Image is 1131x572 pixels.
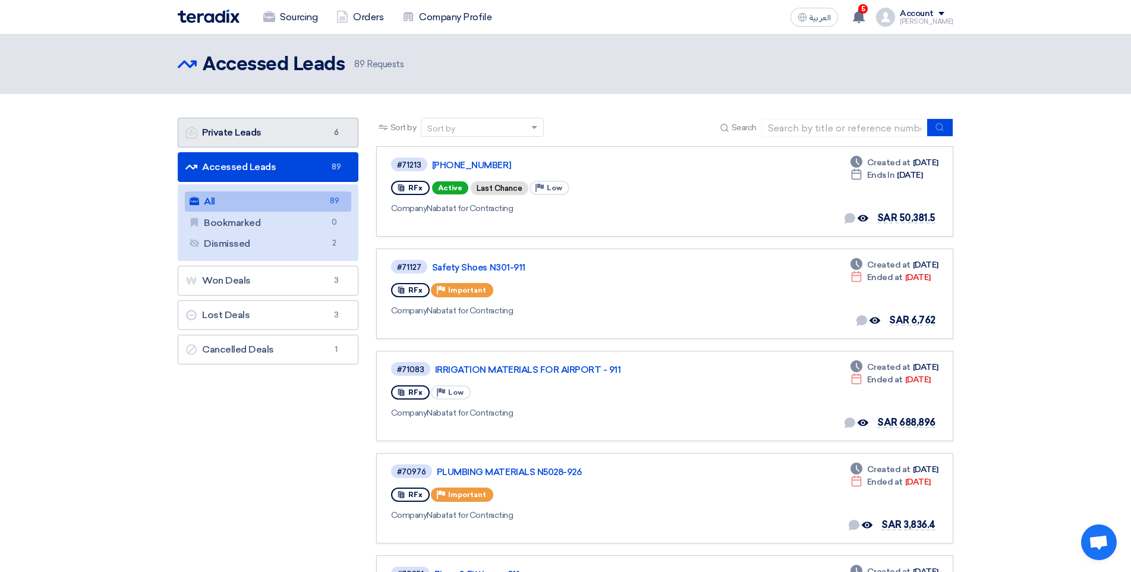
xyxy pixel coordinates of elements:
a: Orders [327,4,393,30]
span: 1 [329,344,344,356]
span: 89 [327,195,342,208]
a: Bookmarked [185,213,351,233]
span: العربية [809,14,831,22]
span: Requests [354,58,404,71]
div: #71127 [397,263,421,271]
div: #71213 [397,161,421,169]
span: 6 [329,127,344,139]
a: Cancelled Deals1 [178,335,358,364]
span: Company [391,408,427,418]
span: 2 [327,237,342,250]
span: RFx [408,388,423,397]
a: Safety Shoes N301-911 [432,262,729,273]
span: 5 [858,4,868,14]
div: #70976 [397,468,426,476]
div: [DATE] [850,463,938,476]
a: IRRIGATION MATERIALS FOR AIRPORT - 911 [435,364,732,375]
span: 3 [329,275,344,287]
a: Private Leads6 [178,118,358,147]
span: SAR 688,896 [877,417,935,428]
span: Low [448,388,464,397]
span: RFx [408,491,423,499]
img: Teradix logo [178,10,240,23]
a: Lost Deals3 [178,300,358,330]
span: 3 [329,309,344,321]
div: Account [900,9,934,19]
a: Open chat [1081,524,1117,560]
div: Nabatat for Contracting [391,407,735,419]
span: Created at [867,361,911,373]
span: RFx [408,286,423,294]
span: 89 [329,161,344,173]
a: Sourcing [254,4,327,30]
a: Dismissed [185,234,351,254]
div: Nabatat for Contracting [391,202,732,215]
div: Last Chance [471,181,528,195]
a: Won Deals3 [178,266,358,296]
div: [PERSON_NAME] [900,18,953,25]
a: PLUMBING MATERIALS N5028-926 [437,467,734,477]
span: Created at [867,463,911,476]
span: Low [547,184,562,192]
span: Created at [867,259,911,271]
a: [PHONE_NUMBER] [432,160,729,171]
div: Sort by [427,122,455,135]
div: [DATE] [850,156,938,169]
span: Ended at [867,271,903,284]
div: [DATE] [850,271,931,284]
a: Accessed Leads89 [178,152,358,182]
span: Company [391,306,427,316]
a: All [185,191,351,212]
span: Created at [867,156,911,169]
span: Active [432,181,468,194]
button: العربية [790,8,838,27]
span: Company [391,203,427,213]
span: Ended at [867,476,903,488]
span: SAR 6,762 [889,315,935,326]
span: SAR 3,836.4 [881,519,935,530]
span: RFx [408,184,423,192]
img: profile_test.png [876,8,895,27]
input: Search by title or reference number [761,119,928,137]
span: SAR 50,381.5 [877,212,935,224]
div: #71083 [397,366,424,373]
span: 89 [354,59,364,70]
span: 0 [327,216,342,229]
span: Sort by [390,121,417,134]
div: [DATE] [850,476,931,488]
a: Company Profile [393,4,501,30]
span: Company [391,510,427,520]
div: Nabatat for Contracting [391,509,736,521]
span: Important [448,286,486,294]
div: [DATE] [850,259,938,271]
div: [DATE] [850,361,938,373]
span: Search [732,121,757,134]
span: Important [448,491,486,499]
span: Ended at [867,373,903,386]
div: [DATE] [850,169,923,181]
h2: Accessed Leads [203,53,345,77]
div: Nabatat for Contracting [391,304,732,317]
div: [DATE] [850,373,931,386]
span: Ends In [867,169,895,181]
